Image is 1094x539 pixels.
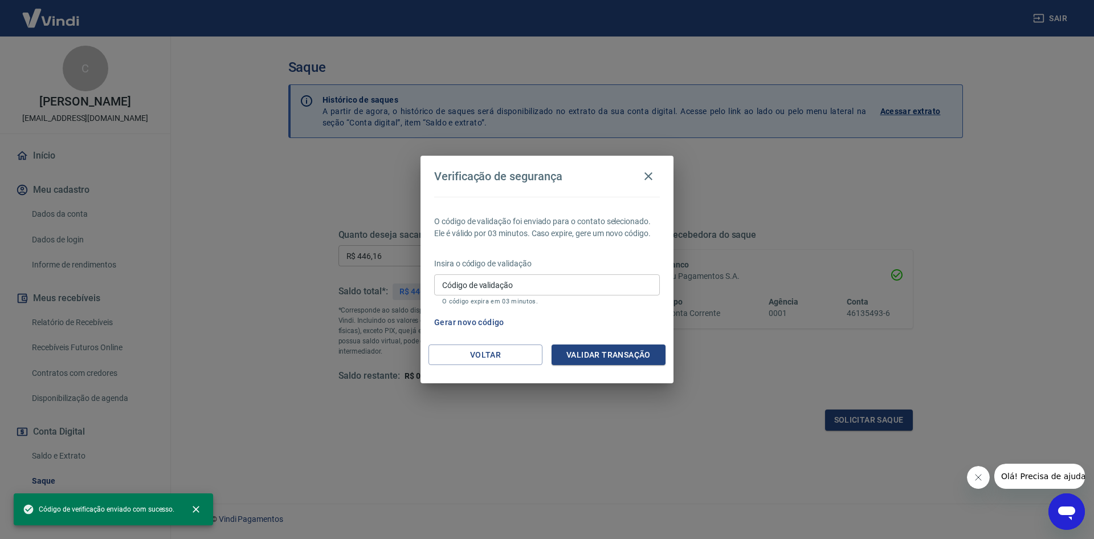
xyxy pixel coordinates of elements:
button: Gerar novo código [430,312,509,333]
button: close [183,497,209,522]
span: Código de verificação enviado com sucesso. [23,504,174,515]
p: O código de validação foi enviado para o contato selecionado. Ele é válido por 03 minutos. Caso e... [434,216,660,240]
iframe: Fechar mensagem [967,466,990,489]
h4: Verificação de segurança [434,169,562,183]
span: Olá! Precisa de ajuda? [7,8,96,17]
iframe: Mensagem da empresa [994,464,1085,489]
iframe: Botão para abrir a janela de mensagens [1048,493,1085,530]
button: Validar transação [552,345,666,366]
button: Voltar [428,345,542,366]
p: Insira o código de validação [434,258,660,270]
p: O código expira em 03 minutos. [442,298,652,305]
